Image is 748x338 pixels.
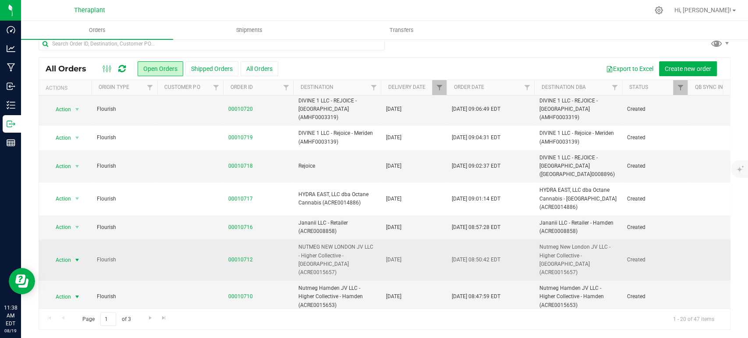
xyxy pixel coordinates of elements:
span: Orders [77,26,117,34]
a: Filter [366,80,381,95]
span: Action [48,103,71,116]
span: Flourish [97,162,152,170]
a: Status [629,84,648,90]
input: Search Order ID, Destination, Customer PO... [39,37,385,50]
span: Flourish [97,223,152,232]
iframe: Resource center [9,268,35,294]
span: Flourish [97,195,152,203]
button: All Orders [241,61,278,76]
a: Customer PO [164,84,200,90]
inline-svg: Reports [7,138,15,147]
span: Flourish [97,134,152,142]
p: 11:38 AM EDT [4,304,17,327]
span: Action [48,193,71,205]
span: All Orders [46,64,95,74]
a: Order Date [454,84,484,90]
span: select [72,132,83,144]
a: Destination DBA [541,84,585,90]
span: 1 - 20 of 47 items [666,312,721,325]
a: Filter [279,80,293,95]
span: Jananii LLC - Retailer - Hamden (ACRE0008858) [539,219,617,236]
span: Created [627,134,682,142]
span: DIVINE 1 LLC - REJOICE - [GEOGRAPHIC_DATA] (AMHF0003319) [298,97,376,122]
span: [DATE] 08:57:28 EDT [452,223,500,232]
span: Created [627,292,682,301]
span: [DATE] [386,105,401,113]
span: DIVINE 1 LLC - REJOICE - [GEOGRAPHIC_DATA] (AMHF0003319) [539,97,617,122]
span: [DATE] 09:04:31 EDT [452,134,500,142]
a: 00010712 [228,256,253,264]
input: 1 [100,312,116,326]
span: [DATE] 08:47:59 EDT [452,292,500,301]
span: Created [627,162,682,170]
span: [DATE] 09:06:49 EDT [452,105,500,113]
a: Transfers [325,21,477,39]
span: Theraplant [74,7,105,14]
span: Created [627,256,682,264]
span: Create new order [665,65,711,72]
a: Filter [520,80,534,95]
span: [DATE] [386,134,401,142]
button: Create new order [659,61,717,76]
inline-svg: Manufacturing [7,63,15,72]
a: 00010719 [228,134,253,142]
a: Origin Type [99,84,129,90]
span: [DATE] [386,292,401,301]
span: Created [627,223,682,232]
a: 00010716 [228,223,253,232]
span: [DATE] [386,223,401,232]
span: [DATE] [386,256,401,264]
span: select [72,254,83,266]
span: [DATE] [386,162,401,170]
a: Orders [21,21,173,39]
a: Delivery Date [388,84,425,90]
span: Action [48,132,71,144]
a: Shipments [173,21,325,39]
a: Order ID [230,84,252,90]
span: Flourish [97,292,152,301]
a: Filter [673,80,688,95]
span: Action [48,291,71,303]
span: DIVINE 1 LLC - REJOICE - [GEOGRAPHIC_DATA] ([GEOGRAPHIC_DATA]0008896) [539,154,617,179]
span: [DATE] 08:50:42 EDT [452,256,500,264]
span: Page of 3 [75,312,138,326]
span: select [72,103,83,116]
span: Action [48,221,71,233]
a: Destination [300,84,333,90]
span: Flourish [97,256,152,264]
a: Go to the last page [158,312,170,324]
span: HYDRA EAST, LLC dba Octane Cannabis (ACRE0014886) [298,190,376,207]
span: NUTMEG NEW LONDON JV LLC - Higher Collective - [GEOGRAPHIC_DATA] (ACRE0015657) [298,243,376,277]
a: Filter [209,80,223,95]
button: Open Orders [138,61,183,76]
span: Rejoice [298,162,376,170]
span: select [72,160,83,173]
a: Go to the next page [144,312,156,324]
inline-svg: Inventory [7,101,15,109]
p: 08/19 [4,327,17,334]
button: Shipped Orders [185,61,238,76]
span: Created [627,195,682,203]
a: 00010710 [228,292,253,301]
inline-svg: Dashboard [7,25,15,34]
span: Action [48,160,71,173]
span: Flourish [97,105,152,113]
span: DIVINE 1 LLC - Rejoice - Meriden (AMHF0003139) [298,129,376,146]
button: Export to Excel [600,61,659,76]
a: 00010717 [228,195,253,203]
a: QB Sync Info [695,84,729,90]
a: Filter [143,80,157,95]
span: Transfers [377,26,425,34]
span: Nutmeg Hamden JV LLC - Higher Collective - Hamden (ACRE0015653) [539,284,617,310]
inline-svg: Inbound [7,82,15,91]
span: Shipments [224,26,274,34]
inline-svg: Analytics [7,44,15,53]
a: 00010720 [228,105,253,113]
span: Hi, [PERSON_NAME]! [674,7,731,14]
a: Filter [607,80,622,95]
div: Manage settings [653,6,664,14]
span: [DATE] 09:02:37 EDT [452,162,500,170]
span: Nutmeg Hamden JV LLC - Higher Collective - Hamden (ACRE0015653) [298,284,376,310]
a: Filter [432,80,447,95]
span: Created [627,105,682,113]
